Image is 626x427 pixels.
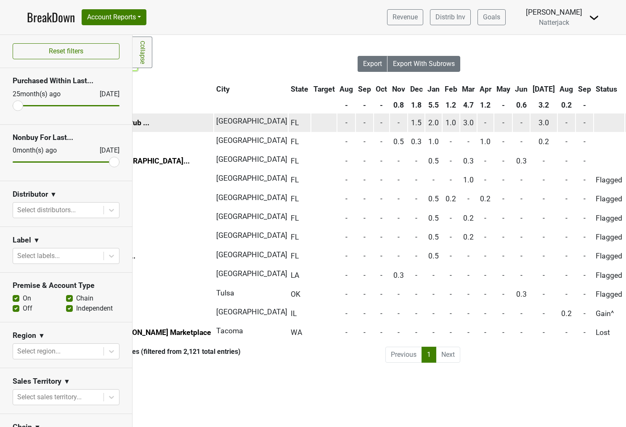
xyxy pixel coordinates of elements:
[502,252,504,260] span: -
[520,328,523,337] span: -
[430,9,471,25] a: Distrib Inv
[13,190,48,199] h3: Distributor
[516,157,527,165] span: 0.3
[543,233,545,241] span: -
[380,214,382,222] span: -
[393,60,455,68] span: Export With Subrows
[565,137,568,146] span: -
[463,119,474,127] span: 3.0
[450,137,452,146] span: -
[411,137,422,146] span: 0.3
[565,233,568,241] span: -
[460,82,477,97] th: Mar: activate to sort column ascending
[363,60,382,68] span: Export
[480,137,491,146] span: 1.0
[543,195,545,203] span: -
[363,119,366,127] span: -
[463,157,474,165] span: 0.3
[594,247,625,265] td: Flagged
[415,271,417,279] span: -
[460,98,477,113] th: 4.7
[584,271,586,279] span: -
[415,195,417,203] span: -
[450,328,452,337] span: -
[216,136,287,145] span: [GEOGRAPHIC_DATA]
[484,252,486,260] span: -
[520,252,523,260] span: -
[520,137,523,146] span: -
[558,98,576,113] th: 0.2
[214,82,284,97] th: City: activate to sort column ascending
[390,98,407,113] th: 0.8
[398,214,400,222] span: -
[502,157,504,165] span: -
[415,290,417,298] span: -
[565,119,568,127] span: -
[494,82,512,97] th: May: activate to sort column ascending
[337,82,355,97] th: Aug: activate to sort column ascending
[415,233,417,241] span: -
[363,233,366,241] span: -
[291,252,299,260] span: FL
[543,214,545,222] span: -
[216,250,287,259] span: [GEOGRAPHIC_DATA]
[467,309,469,318] span: -
[345,328,347,337] span: -
[363,214,366,222] span: -
[428,119,439,127] span: 2.0
[425,82,442,97] th: Jan: activate to sort column ascending
[345,252,347,260] span: -
[363,271,366,279] span: -
[565,214,568,222] span: -
[450,214,452,222] span: -
[398,176,400,184] span: -
[484,214,486,222] span: -
[584,309,586,318] span: -
[345,176,347,184] span: -
[345,214,347,222] span: -
[50,190,57,200] span: ▼
[92,145,119,156] div: [DATE]
[13,76,119,85] h3: Purchased Within Last...
[363,290,366,298] span: -
[446,195,456,203] span: 0.2
[13,377,61,386] h3: Sales Territory
[502,233,504,241] span: -
[398,195,400,203] span: -
[484,290,486,298] span: -
[584,137,586,146] span: -
[594,323,625,341] td: Lost
[467,252,469,260] span: -
[520,195,523,203] span: -
[380,119,382,127] span: -
[387,56,460,72] button: Export With Subrows
[380,176,382,184] span: -
[398,328,400,337] span: -
[415,214,417,222] span: -
[408,82,425,97] th: Dec: activate to sort column ascending
[398,119,400,127] span: -
[584,176,586,184] span: -
[450,271,452,279] span: -
[345,157,347,165] span: -
[23,293,31,303] label: On
[576,98,593,113] th: -
[398,252,400,260] span: -
[513,82,530,97] th: Jun: activate to sort column ascending
[543,252,545,260] span: -
[428,157,439,165] span: 0.5
[428,233,439,241] span: 0.5
[477,82,493,97] th: Apr: activate to sort column ascending
[216,155,287,163] span: [GEOGRAPHIC_DATA]
[484,157,486,165] span: -
[463,233,474,241] span: 0.2
[291,309,297,318] span: IL
[428,252,439,260] span: 0.5
[589,13,599,23] img: Dropdown Menu
[543,290,545,298] span: -
[291,119,299,127] span: FL
[516,290,527,298] span: 0.3
[450,309,452,318] span: -
[380,137,382,146] span: -
[356,82,373,97] th: Sep: activate to sort column ascending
